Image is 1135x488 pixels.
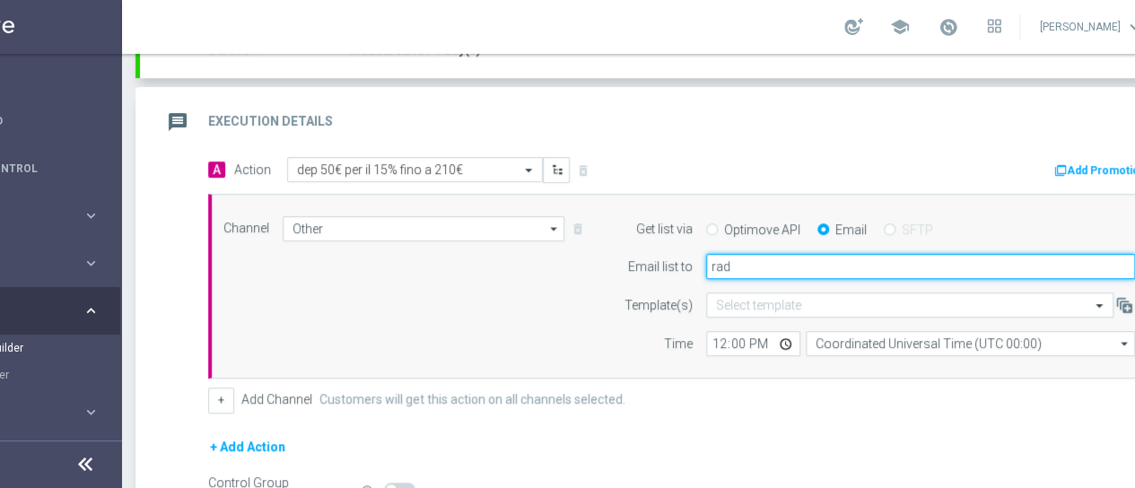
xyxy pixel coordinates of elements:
[287,157,543,182] ng-select: dep 50€ per il 15% fino a 210€
[636,222,693,237] label: Get list via
[724,222,800,238] label: Optimove API
[241,392,312,407] label: Add Channel
[890,17,910,37] span: school
[806,331,1135,356] input: Select time zone
[835,222,867,238] label: Email
[628,259,693,274] label: Email list to
[83,404,100,421] i: keyboard_arrow_right
[162,106,194,138] i: message
[83,302,100,319] i: keyboard_arrow_right
[208,388,234,413] button: +
[1116,332,1134,355] i: arrow_drop_down
[902,222,933,238] label: SFTP
[319,392,625,407] label: Customers will get this action on all channels selected.
[624,298,693,313] label: Template(s)
[208,113,333,130] h2: Execution Details
[546,217,563,240] i: arrow_drop_down
[208,161,225,178] span: A
[283,216,564,241] input: Select channel
[706,254,1135,279] input: Enter email address, use comma to separate multiple Emails
[664,336,693,352] label: Time
[223,221,269,236] label: Channel
[83,255,100,272] i: keyboard_arrow_right
[234,162,271,178] label: Action
[83,207,100,224] i: keyboard_arrow_right
[208,436,287,458] button: + Add Action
